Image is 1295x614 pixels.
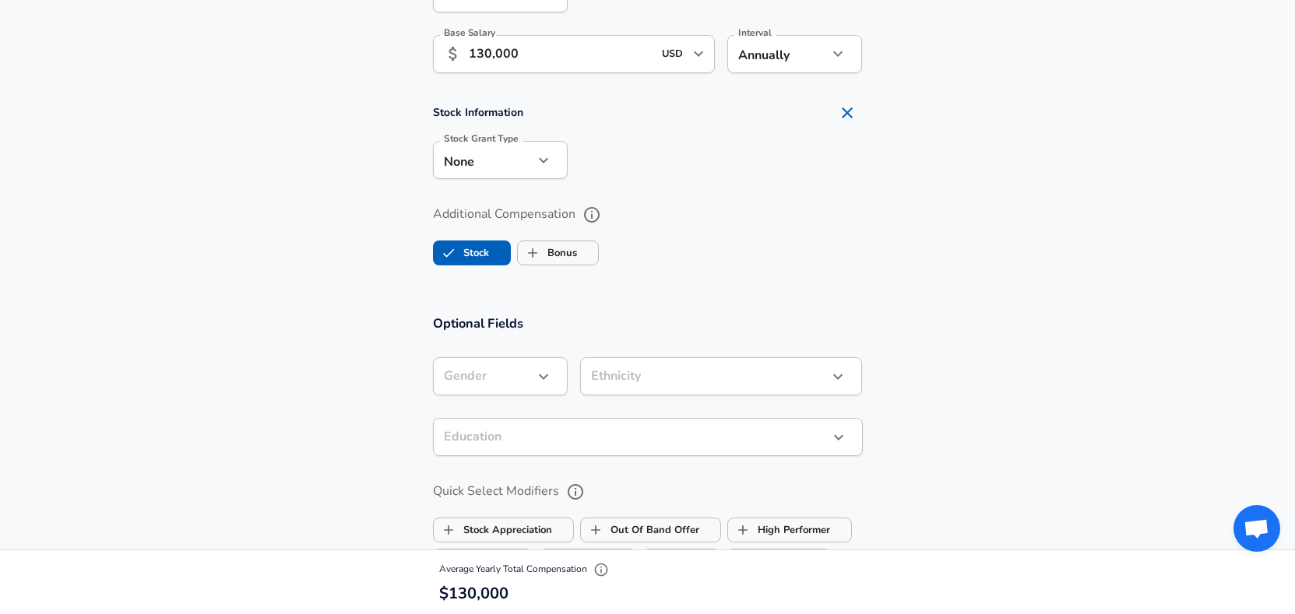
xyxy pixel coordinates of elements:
[517,240,599,265] button: BonusBonus
[433,97,863,128] h4: Stock Information
[433,240,511,265] button: StockStock
[439,563,613,575] span: Average Yearly Total Compensation
[727,546,809,576] label: Negotiated
[434,546,511,576] label: Promotion
[444,28,495,37] label: Base Salary
[728,515,758,545] span: High Performer
[433,518,574,542] button: Stock AppreciationStock Appreciation
[434,515,463,545] span: Stock Appreciation
[433,314,863,332] h3: Optional Fields
[643,546,673,576] span: H-1B
[1233,505,1280,552] div: Open chat
[434,238,489,268] label: Stock
[643,546,699,576] label: H-1B
[580,518,721,542] button: Out Of Band OfferOut Of Band Offer
[518,238,547,268] span: Bonus
[581,515,611,545] span: Out Of Band Offer
[433,479,863,505] label: Quick Select Modifiers
[579,202,605,228] button: help
[832,97,863,128] button: Remove Section
[433,202,863,228] label: Additional Compensation
[434,515,552,545] label: Stock Appreciation
[540,546,569,576] span: Academic
[738,28,772,37] label: Interval
[540,546,614,576] label: Academic
[518,238,577,268] label: Bonus
[727,546,757,576] span: Negotiated
[581,515,699,545] label: Out Of Band Offer
[589,558,613,581] button: Explain Total Compensation
[728,515,830,545] label: High Performer
[657,42,688,66] input: USD
[727,35,828,73] div: Annually
[688,43,709,65] button: Open
[469,35,653,73] input: 100,000
[444,134,519,143] label: Stock Grant Type
[433,141,533,179] div: None
[727,518,852,542] button: High PerformerHigh Performer
[434,546,463,576] span: Promotion
[434,238,463,268] span: Stock
[562,479,589,505] button: help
